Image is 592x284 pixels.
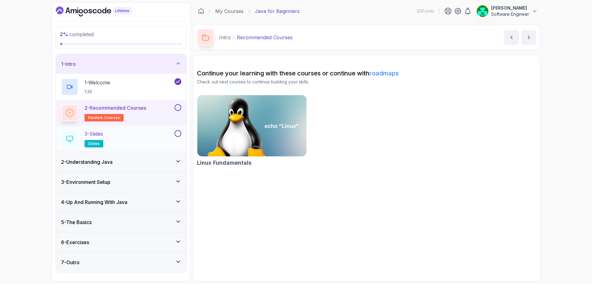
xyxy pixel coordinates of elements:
h3: 7 - Outro [61,259,80,266]
p: 3 - Slides [84,130,103,138]
button: 4-Up And Running With Java [56,192,186,212]
a: Dashboard [56,6,146,16]
p: 2 - Recommended Courses [84,104,146,112]
p: Java for Beginners [255,7,300,15]
button: 3-Environment Setup [56,172,186,192]
p: [PERSON_NAME] [491,5,529,11]
span: 2 % [60,31,68,37]
p: 1:36 [84,89,110,95]
a: Linux Fundamentals cardLinux Fundamentals [197,95,307,167]
h3: 5 - The Basics [61,218,92,226]
h3: 4 - Up And Running With Java [61,198,127,206]
img: user profile image [477,5,488,17]
p: Check out next courses to continue building your skills. [197,79,536,85]
button: 2-Recommended Coursesrelated-courses [61,104,181,121]
button: 5-The Basics [56,212,186,232]
h2: Continue your learning with these courses or continue with [197,69,536,78]
h3: 1 - Intro [61,60,76,68]
a: My Courses [215,7,244,15]
p: Recommended Courses [237,34,293,41]
h3: 2 - Understanding Java [61,158,113,166]
button: user profile image[PERSON_NAME]Software Engineer [476,5,538,17]
button: 7-Outro [56,252,186,272]
p: 30 Points [417,8,434,14]
a: roadmaps [369,70,399,77]
img: Linux Fundamentals card [197,95,306,156]
span: slides [88,141,100,146]
button: next content [521,30,536,45]
p: 1 - Welcome [84,79,110,86]
h2: Linux Fundamentals [197,159,252,167]
h3: 6 - Exercises [61,239,89,246]
button: 6-Exercises [56,232,186,252]
button: previous content [504,30,519,45]
button: 1-Intro [56,54,186,74]
span: related-courses [88,115,120,120]
p: Intro [219,34,231,41]
a: Dashboard [198,8,204,14]
h3: 3 - Environment Setup [61,178,110,186]
span: completed [60,31,94,37]
p: Software Engineer [491,11,529,17]
button: 2-Understanding Java [56,152,186,172]
button: 1-Welcome1:36 [61,78,181,95]
button: 3-Slidesslides [61,130,181,147]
